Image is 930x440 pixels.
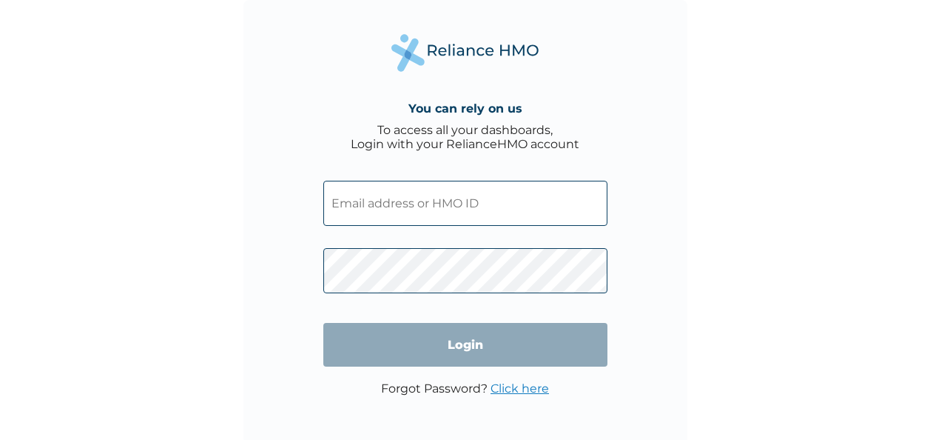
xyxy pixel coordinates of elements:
p: Forgot Password? [381,381,549,396]
input: Login [323,323,607,367]
input: Email address or HMO ID [323,181,607,226]
h4: You can rely on us [408,101,522,116]
img: Reliance Health's Logo [391,34,539,72]
a: Click here [491,381,549,396]
div: To access all your dashboards, Login with your RelianceHMO account [351,123,579,151]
